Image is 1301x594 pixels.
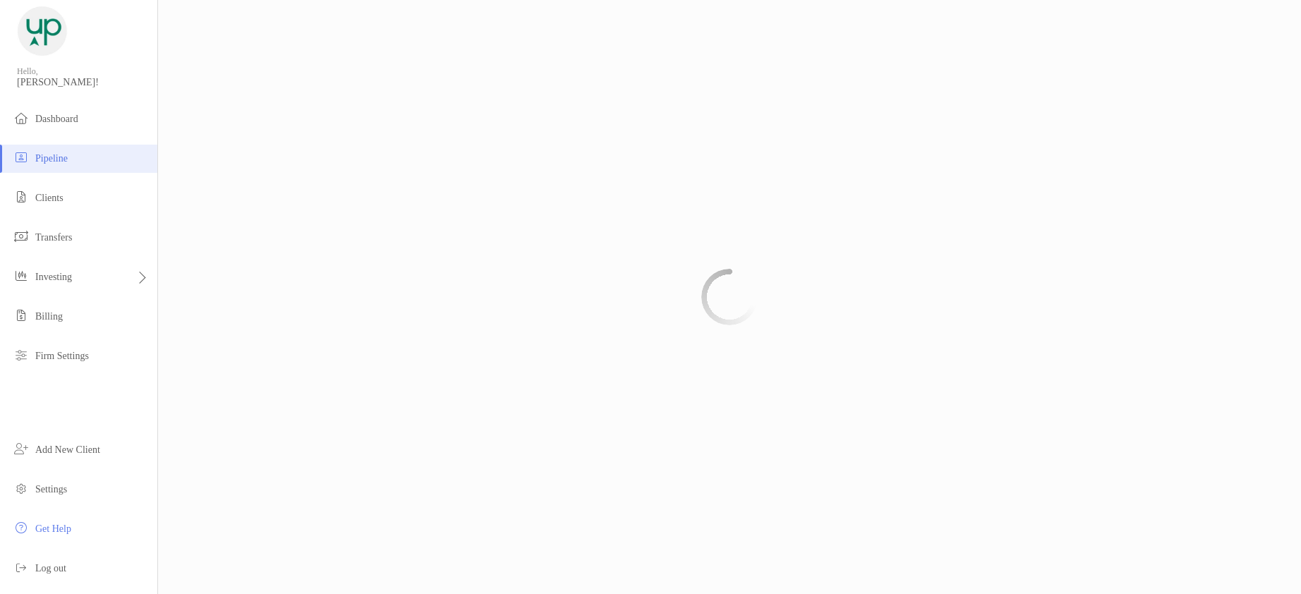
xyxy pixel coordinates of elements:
[13,267,30,284] img: investing icon
[13,559,30,576] img: logout icon
[13,480,30,497] img: settings icon
[13,149,30,166] img: pipeline icon
[35,232,72,243] span: Transfers
[35,523,71,534] span: Get Help
[13,440,30,457] img: add_new_client icon
[35,351,89,361] span: Firm Settings
[35,444,100,455] span: Add New Client
[13,519,30,536] img: get-help icon
[35,114,78,124] span: Dashboard
[13,228,30,245] img: transfers icon
[17,6,68,56] img: Zoe Logo
[13,109,30,126] img: dashboard icon
[35,484,67,495] span: Settings
[35,563,66,574] span: Log out
[35,193,63,203] span: Clients
[35,272,72,282] span: Investing
[13,346,30,363] img: firm-settings icon
[17,77,149,88] span: [PERSON_NAME]!
[13,307,30,324] img: billing icon
[35,311,63,322] span: Billing
[13,188,30,205] img: clients icon
[35,153,68,164] span: Pipeline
